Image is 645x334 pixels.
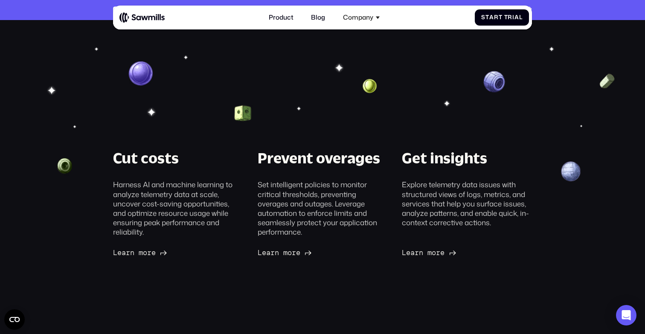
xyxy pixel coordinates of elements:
div: Open Intercom Messenger [616,305,636,325]
span: e [440,248,445,257]
a: Learnmore [113,248,167,257]
span: i [512,14,514,21]
span: n [130,248,134,257]
a: Product [264,9,299,26]
div: Harness AI and machine learning to analyze telemetry data at scale, uncover cost-saving opportuni... [113,180,243,236]
span: n [419,248,423,257]
span: r [270,248,275,257]
div: Prevent overages [258,148,380,168]
span: r [436,248,440,257]
span: S [481,14,485,21]
span: e [151,248,156,257]
div: Explore telemetry data issues with structured views of logs, metrics, and services that help you ... [402,180,532,227]
span: m [283,248,288,257]
span: m [427,248,432,257]
span: e [262,248,266,257]
span: L [258,248,262,257]
span: a [514,14,519,21]
div: Company [338,9,384,26]
span: a [266,248,270,257]
div: Set intelligent policies to monitor critical thresholds, preventing overages and outages. Leverag... [258,180,388,236]
div: Get insights [402,148,487,168]
span: a [410,248,415,257]
span: m [139,248,143,257]
span: l [519,14,523,21]
span: a [489,14,494,21]
span: o [432,248,436,257]
span: r [508,14,512,21]
span: L [113,248,117,257]
span: t [485,14,489,21]
span: e [296,248,300,257]
span: o [143,248,147,257]
span: r [292,248,296,257]
a: Learnmore [258,248,311,257]
span: r [415,248,419,257]
span: L [402,248,406,257]
span: n [275,248,279,257]
span: r [494,14,499,21]
span: r [126,248,130,257]
span: e [406,248,410,257]
span: o [288,248,292,257]
a: Blog [306,9,330,26]
div: Company [343,14,373,21]
a: StartTrial [475,9,529,26]
span: r [147,248,151,257]
span: t [499,14,503,21]
span: T [504,14,508,21]
span: a [122,248,126,257]
a: Learnmore [402,248,456,257]
span: e [117,248,122,257]
button: Open CMP widget [4,309,25,330]
div: Cut costs [113,148,179,168]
